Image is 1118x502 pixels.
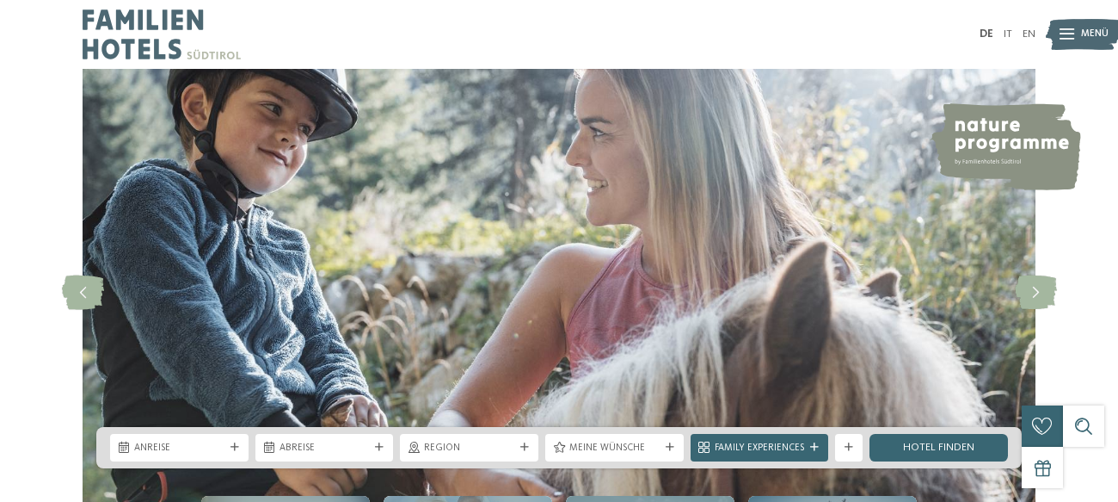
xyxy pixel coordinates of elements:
a: IT [1004,28,1012,40]
a: Hotel finden [869,434,1008,462]
span: Menü [1081,28,1109,41]
img: nature programme by Familienhotels Südtirol [930,103,1081,190]
a: DE [980,28,993,40]
span: Anreise [134,442,224,456]
span: Region [424,442,514,456]
span: Abreise [279,442,370,456]
a: EN [1023,28,1035,40]
span: Meine Wünsche [569,442,660,456]
span: Family Experiences [715,442,805,456]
